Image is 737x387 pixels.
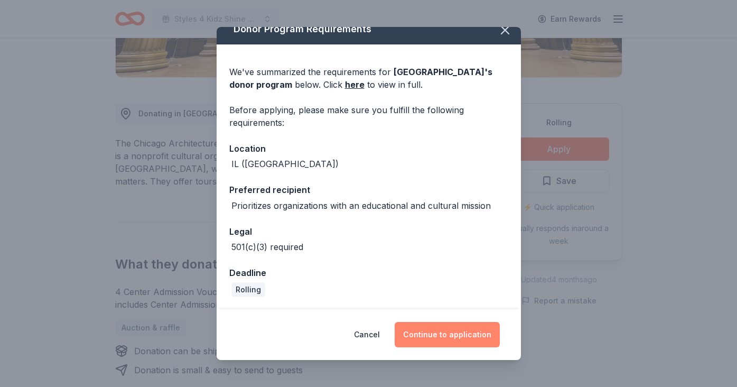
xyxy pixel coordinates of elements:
[231,282,265,297] div: Rolling
[229,266,508,280] div: Deadline
[229,183,508,197] div: Preferred recipient
[354,322,380,347] button: Cancel
[345,78,365,91] a: here
[229,225,508,238] div: Legal
[217,14,521,44] div: Donor Program Requirements
[229,66,508,91] div: We've summarized the requirements for below. Click to view in full.
[395,322,500,347] button: Continue to application
[231,241,303,253] div: 501(c)(3) required
[229,142,508,155] div: Location
[231,158,339,170] div: IL ([GEOGRAPHIC_DATA])
[231,199,491,212] div: Prioritizes organizations with an educational and cultural mission
[229,104,508,129] div: Before applying, please make sure you fulfill the following requirements:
